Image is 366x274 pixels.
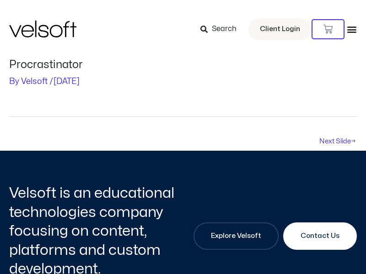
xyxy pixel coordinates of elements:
div: By / [9,76,357,88]
span: → [351,138,356,144]
div: Menu Toggle [347,24,357,34]
span: Contact Us [301,231,339,242]
span: Explore Velsoft [211,231,261,242]
a: Next Slide→ [319,134,356,150]
img: Velsoft Training Materials [9,21,76,37]
a: Client Login [248,18,312,40]
a: Search [200,21,243,37]
span: Client Login [260,23,300,35]
a: Velsoft [21,78,49,85]
span: Search [212,23,237,35]
h1: Procrastinator [9,58,357,71]
nav: Post navigation [9,116,357,151]
span: Velsoft [21,78,48,85]
a: Contact Us [283,222,357,250]
span: [DATE] [54,78,80,85]
a: Explore Velsoft [194,222,279,250]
